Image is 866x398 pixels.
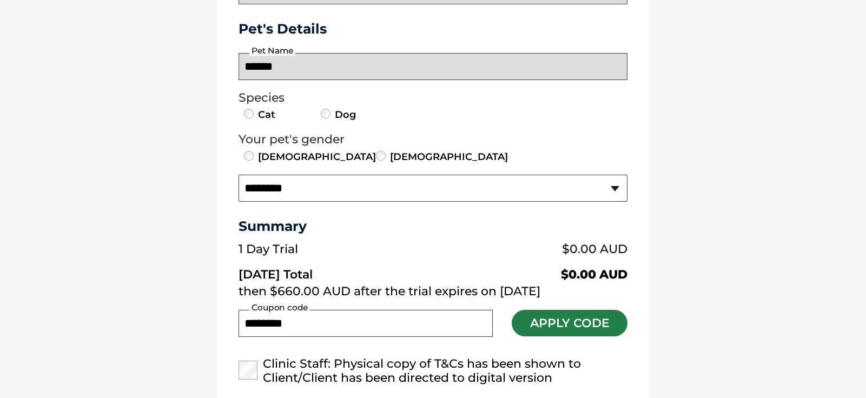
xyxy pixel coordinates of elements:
[239,259,443,282] td: [DATE] Total
[443,259,627,282] td: $0.00 AUD
[239,91,627,105] legend: Species
[239,218,627,234] h3: Summary
[239,240,443,259] td: 1 Day Trial
[239,282,627,301] td: then $660.00 AUD after the trial expires on [DATE]
[443,240,627,259] td: $0.00 AUD
[239,361,257,380] input: Clinic Staff: Physical copy of T&Cs has been shown to Client/Client has been directed to digital ...
[239,357,627,385] label: Clinic Staff: Physical copy of T&Cs has been shown to Client/Client has been directed to digital ...
[249,303,310,313] label: Coupon code
[512,310,627,336] button: Apply Code
[234,21,632,37] h3: Pet's Details
[239,132,627,147] legend: Your pet's gender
